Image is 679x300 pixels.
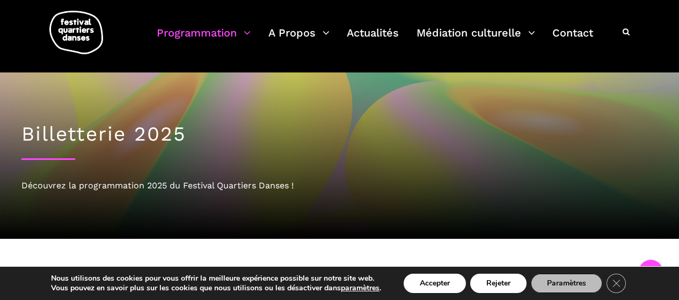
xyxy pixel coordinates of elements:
button: paramètres [341,283,379,293]
button: Close GDPR Cookie Banner [607,274,626,293]
h1: Billetterie 2025 [21,122,658,146]
a: Contact [552,24,593,55]
button: Rejeter [470,274,527,293]
button: Paramètres [531,274,602,293]
a: Programmation [157,24,251,55]
a: Actualités [347,24,399,55]
img: logo-fqd-med [49,11,103,54]
a: Médiation culturelle [417,24,535,55]
p: Vous pouvez en savoir plus sur les cookies que nous utilisons ou les désactiver dans . [51,283,381,293]
button: Accepter [404,274,466,293]
div: Découvrez la programmation 2025 du Festival Quartiers Danses ! [21,179,658,193]
p: Nous utilisons des cookies pour vous offrir la meilleure expérience possible sur notre site web. [51,274,381,283]
a: A Propos [268,24,330,55]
